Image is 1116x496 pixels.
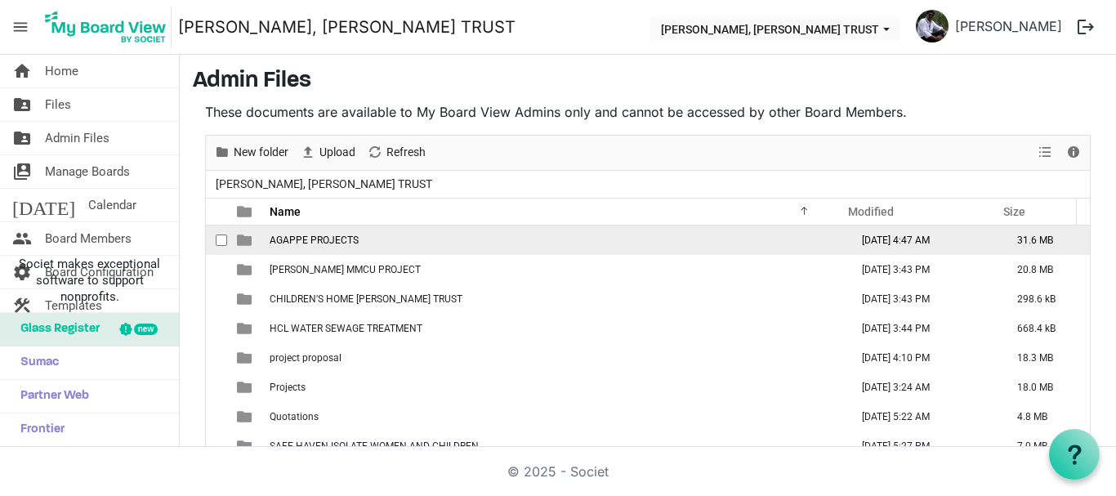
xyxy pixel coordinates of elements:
td: September 17, 2025 5:22 AM column header Modified [845,402,1000,431]
span: New folder [232,142,290,163]
button: Refresh [364,142,429,163]
span: Sumac [12,346,59,379]
div: Upload [294,136,361,170]
span: folder_shared [12,122,32,154]
td: SAFE HAVEN ISOLATE WOMEN AND CHILDREN is template cell column header Name [265,431,845,461]
img: My Board View Logo [40,7,172,47]
td: July 26, 2025 3:24 AM column header Modified [845,373,1000,402]
td: is template cell column header type [227,284,265,314]
span: CHILDREN'S HOME [PERSON_NAME] TRUST [270,293,462,305]
td: Projects is template cell column header Name [265,373,845,402]
td: 20.8 MB is template cell column header Size [1000,255,1090,284]
span: Glass Register [12,313,100,346]
a: [PERSON_NAME] [949,10,1069,42]
td: is template cell column header type [227,314,265,343]
td: 18.0 MB is template cell column header Size [1000,373,1090,402]
a: © 2025 - Societ [507,463,609,480]
td: is template cell column header type [227,343,265,373]
td: September 13, 2025 4:47 AM column header Modified [845,226,1000,255]
td: checkbox [206,402,227,431]
span: project proposal [270,352,341,364]
td: August 03, 2025 3:44 PM column header Modified [845,314,1000,343]
td: checkbox [206,343,227,373]
td: checkbox [206,314,227,343]
span: Frontier [12,413,65,446]
td: Quotations is template cell column header Name [265,402,845,431]
span: Quotations [270,411,319,422]
span: Societ makes exceptional software to support nonprofits. [7,256,172,305]
td: 298.6 kB is template cell column header Size [1000,284,1090,314]
td: is template cell column header type [227,431,265,461]
span: switch_account [12,155,32,188]
span: home [12,55,32,87]
span: Projects [270,382,306,393]
span: Partner Web [12,380,89,413]
span: Calendar [88,189,136,221]
td: CHILDREN'S HOME IMMANUEL CHARITABLE TRUST is template cell column header Name [265,284,845,314]
div: Details [1060,136,1087,170]
h3: Admin Files [193,68,1103,96]
a: My Board View Logo [40,7,178,47]
td: project proposal is template cell column header Name [265,343,845,373]
button: logout [1069,10,1103,44]
span: [DATE] [12,189,75,221]
span: SAFE HAVEN ISOLATE WOMEN AND CHILDREN [270,440,479,452]
td: checkbox [206,255,227,284]
span: menu [5,11,36,42]
span: Upload [318,142,357,163]
button: Details [1063,142,1085,163]
td: checkbox [206,431,227,461]
td: 31.6 MB is template cell column header Size [1000,226,1090,255]
td: is template cell column header type [227,255,265,284]
div: new [134,324,158,335]
td: August 01, 2025 5:27 PM column header Modified [845,431,1000,461]
span: people [12,222,32,255]
span: Refresh [385,142,427,163]
td: 668.4 kB is template cell column header Size [1000,314,1090,343]
td: July 31, 2025 4:10 PM column header Modified [845,343,1000,373]
button: New folder [212,142,292,163]
span: folder_shared [12,88,32,121]
td: checkbox [206,373,227,402]
a: [PERSON_NAME], [PERSON_NAME] TRUST [178,11,516,43]
td: BOCHE MMCU PROJECT is template cell column header Name [265,255,845,284]
td: checkbox [206,284,227,314]
td: AGAPPE PROJECTS is template cell column header Name [265,226,845,255]
div: View [1032,136,1060,170]
p: These documents are available to My Board View Admins only and cannot be accessed by other Board ... [205,102,1091,122]
span: Board Members [45,222,132,255]
td: August 03, 2025 3:43 PM column header Modified [845,255,1000,284]
button: Upload [297,142,359,163]
span: [PERSON_NAME] MMCU PROJECT [270,264,421,275]
div: New folder [208,136,294,170]
td: HCL WATER SEWAGE TREATMENT is template cell column header Name [265,314,845,343]
td: checkbox [206,226,227,255]
span: AGAPPE PROJECTS [270,235,359,246]
span: Home [45,55,78,87]
td: 4.8 MB is template cell column header Size [1000,402,1090,431]
button: View dropdownbutton [1035,142,1055,163]
span: Modified [848,205,894,218]
td: 18.3 MB is template cell column header Size [1000,343,1090,373]
button: THERESA BHAVAN, IMMANUEL CHARITABLE TRUST dropdownbutton [650,17,900,40]
span: Files [45,88,71,121]
span: HCL WATER SEWAGE TREATMENT [270,323,422,334]
td: is template cell column header type [227,373,265,402]
span: Manage Boards [45,155,130,188]
span: Admin Files [45,122,109,154]
span: Name [270,205,301,218]
span: [PERSON_NAME], [PERSON_NAME] TRUST [212,174,435,194]
td: August 03, 2025 3:43 PM column header Modified [845,284,1000,314]
span: Size [1003,205,1025,218]
img: hSUB5Hwbk44obJUHC4p8SpJiBkby1CPMa6WHdO4unjbwNk2QqmooFCj6Eu6u6-Q6MUaBHHRodFmU3PnQOABFnA_thumb.png [916,10,949,42]
div: Refresh [361,136,431,170]
td: is template cell column header type [227,226,265,255]
td: 7.0 MB is template cell column header Size [1000,431,1090,461]
td: is template cell column header type [227,402,265,431]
